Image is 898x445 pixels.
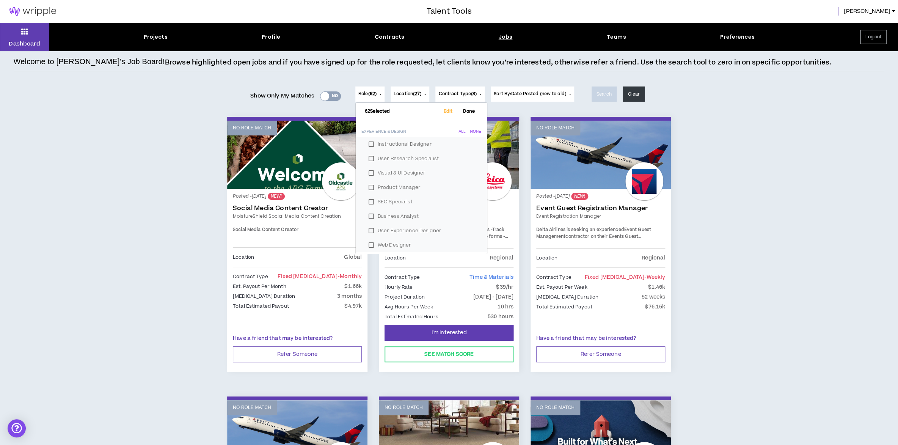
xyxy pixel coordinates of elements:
[337,292,362,300] p: 3 months
[607,33,626,41] div: Teams
[645,303,665,311] p: $76.16k
[385,404,423,411] p: No Role Match
[144,33,168,41] div: Projects
[233,272,268,281] p: Contract Type
[233,253,254,261] p: Location
[488,313,513,321] p: 530 hours
[536,233,655,253] span: contractor on their Events Guest Management team. This a 40hrs/week position with 3 days in the o...
[385,273,420,281] p: Contract Type
[233,204,362,212] a: Social Media Content Creator
[536,226,651,240] strong: Event Guest Management
[9,40,40,48] p: Dashboard
[344,282,362,291] p: $1.66k
[227,121,367,189] a: No Role Match
[385,346,513,362] button: See Match Score
[385,254,406,262] p: Location
[426,6,471,17] h3: Talent Tools
[498,303,513,311] p: 10 hrs
[375,33,404,41] div: Contracts
[262,33,280,41] div: Profile
[8,419,26,437] div: Open Intercom Messenger
[536,254,557,262] p: Location
[233,226,298,233] span: Social Media Content Creator
[644,274,665,281] span: - weekly
[394,91,421,97] span: Location ( )
[536,124,575,132] p: No Role Match
[496,283,513,291] p: $39/hr
[365,153,478,164] label: User Research Specialist
[344,253,362,261] p: Global
[536,335,665,343] p: Have a friend that may be interested?
[494,91,566,97] span: Sort By: Date Posted (new to old)
[536,303,592,311] p: Total Estimated Payout
[473,293,513,301] p: [DATE] - [DATE]
[365,239,478,251] label: Web Designer
[642,293,665,301] p: 52 weeks
[536,193,665,200] p: Posted - [DATE]
[370,91,375,97] span: 62
[233,213,362,220] a: MoistureShield Social Media Content Creation
[278,273,362,280] span: Fixed [MEDICAL_DATA]
[385,283,413,291] p: Hourly Rate
[391,86,429,102] button: Location(27)
[365,138,478,150] label: Instructional Designer
[355,86,385,102] button: Role(62)
[536,346,665,362] button: Refer Someone
[720,33,755,41] div: Preferences
[385,325,513,341] button: I'm Interested
[536,283,587,291] p: Est. Payout Per Week
[536,213,665,220] a: Event Registration Manager
[14,56,165,67] h4: Welcome to [PERSON_NAME]’s Job Board!
[438,91,477,97] span: Contract Type ( )
[571,193,588,200] sup: NEW!
[470,129,481,134] div: None
[592,86,617,102] button: Search
[435,86,485,102] button: Contract Type(3)
[414,91,420,97] span: 27
[860,30,887,44] button: Log out
[365,196,478,208] label: SEO Specialist
[536,226,624,233] span: Delta Airlines is seeking an experienced
[531,121,671,189] a: No Role Match
[536,273,571,281] p: Contract Type
[233,124,271,132] p: No Role Match
[491,86,574,102] button: Sort By:Date Posted (new to old)
[469,274,513,281] span: Time & Materials
[233,335,362,343] p: Have a friend that may be interested?
[385,313,438,321] p: Total Estimated Hours
[843,7,890,16] span: [PERSON_NAME]
[233,282,286,291] p: Est. Payout Per Month
[365,211,478,222] label: Business Analyst
[250,90,314,102] span: Show Only My Matches
[536,204,665,212] a: Event Guest Registration Manager
[432,329,467,337] span: I'm Interested
[365,109,390,114] span: 62 Selected
[233,193,362,200] p: Posted - [DATE]
[584,274,665,281] span: Fixed [MEDICAL_DATA]
[490,254,513,262] p: Regional
[623,86,645,102] button: Clear
[385,303,433,311] p: Avg Hours Per Week
[460,109,478,114] span: Done
[358,91,377,97] span: Role ( )
[344,302,362,310] p: $4.97k
[268,193,285,200] sup: NEW!
[458,129,465,134] div: All
[233,292,295,300] p: [MEDICAL_DATA] Duration
[536,293,598,301] p: [MEDICAL_DATA] Duration
[338,273,362,280] span: - monthly
[385,293,425,301] p: Project Duration
[648,283,665,291] p: $1.46k
[233,346,362,362] button: Refer Someone
[165,58,832,68] p: Browse highlighted open jobs and if you have signed up for the role requested, let clients know y...
[233,302,289,310] p: Total Estimated Payout
[473,91,475,97] span: 3
[365,225,478,236] label: User Experience Designer
[365,182,478,193] label: Product Manager
[642,254,665,262] p: Regional
[536,404,575,411] p: No Role Match
[441,109,456,114] span: Edit
[361,129,406,134] div: Experience & Design
[233,404,271,411] p: No Role Match
[365,167,478,179] label: Visual & UI Designer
